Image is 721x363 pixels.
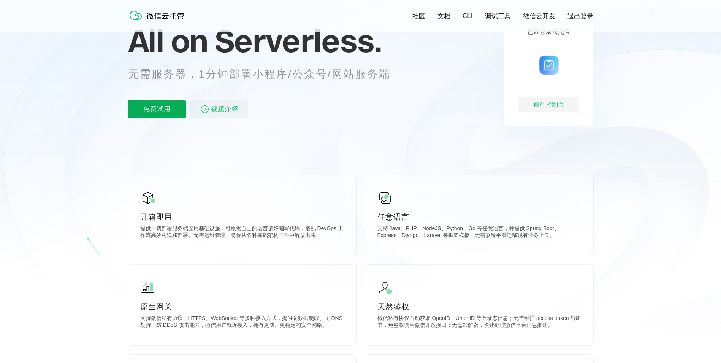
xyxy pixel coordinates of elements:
[128,22,208,60] span: All on
[377,315,581,330] p: 微信私有协议自动获取 OpenID、UnionID 等登录态信息；无需维护 access_token 与证书，免鉴权调用微信开放接口；无需加解密，快速处理微信平台消息推送。
[128,8,189,23] img: 微信云托管
[140,212,344,222] p: 开箱即用
[140,225,344,240] p: 提供一切部署服务端应用基础设施，可根据自己的语言偏好编写代码，搭配 DevOps 工作流高效构建和部署。无需运维管理，将你从各种基础架构工作中解放出来。
[412,12,425,21] a: 社区
[200,105,209,114] img: video_play.svg
[377,225,581,240] p: 支持 Java、PHP、NodeJS、Python、Go 等任意语言，并提供 Spring Boot、Express、Django、Laravel 等框架模板，无需改造平滑迁移现有业务上云。
[128,67,405,82] p: 无需服务器，1分钟部署小程序/公众号/网站服务端
[140,315,344,330] p: 支持微信私有协议、HTTPS、WebSocket 等多种接入方式，提供防数据爬取、防 DNS 劫持、防 DDoS 攻击能力，微信用户就近接入，拥有更快、更稳定的安全网络。
[377,301,581,312] p: 天然鉴权
[567,12,593,21] a: 退出登录
[377,212,581,222] p: 任意语言
[528,28,570,36] p: 已经登录云托管
[485,12,511,21] a: 调试工具
[128,100,186,118] p: 免费试用
[215,22,382,60] span: Serverless.
[463,12,472,20] a: CLI
[211,100,238,118] span: 视频介绍
[523,12,555,21] a: 微信云开发
[140,301,344,312] p: 原生网关
[437,12,450,21] a: 文档
[518,97,579,112] div: 前往控制台
[128,18,189,24] a: 微信云托管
